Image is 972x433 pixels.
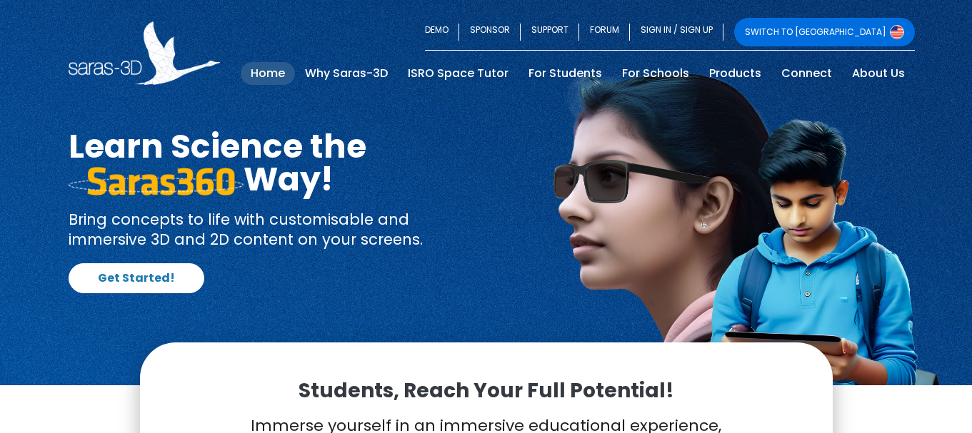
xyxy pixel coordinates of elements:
img: Switch to USA [890,25,904,39]
a: Home [241,62,295,85]
a: For Students [518,62,612,85]
a: SPONSOR [459,18,521,46]
a: Connect [771,62,842,85]
a: SUPPORT [521,18,579,46]
img: Saras 3D [69,21,221,85]
a: Products [699,62,771,85]
a: SIGN IN / SIGN UP [630,18,723,46]
a: For Schools [612,62,699,85]
h1: Learn Science the Way! [69,130,476,195]
a: DEMO [425,18,459,46]
a: ISRO Space Tutor [398,62,518,85]
p: Bring concepts to life with customisable and immersive 3D and 2D content on your screens. [69,210,476,249]
a: Get Started! [69,263,204,293]
img: saras 360 [69,167,244,195]
a: Why Saras-3D [295,62,398,85]
a: About Us [842,62,915,85]
a: SWITCH TO [GEOGRAPHIC_DATA] [734,18,915,46]
a: FORUM [579,18,630,46]
p: Students, Reach Your Full Potential! [176,378,797,404]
